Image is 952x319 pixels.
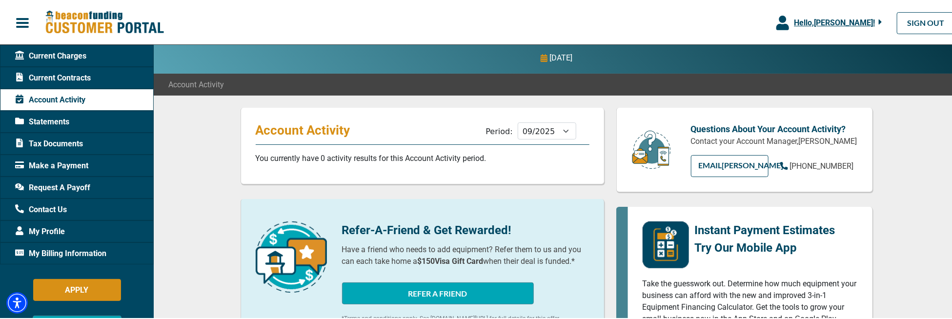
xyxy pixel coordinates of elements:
p: Have a friend who needs to add equipment? Refer them to us and you can each take home a when thei... [342,243,589,266]
span: Account Activity [168,78,224,90]
span: Account Activity [15,93,85,105]
button: REFER A FRIEND [342,281,534,303]
p: [DATE] [550,51,573,63]
button: APPLY [33,278,121,300]
img: Beacon Funding Customer Portal Logo [45,9,164,34]
span: Contact Us [15,203,67,215]
span: My Profile [15,225,65,237]
p: Refer-A-Friend & Get Rewarded! [342,220,589,238]
img: mobile-app-logo.png [643,220,689,267]
span: Make a Payment [15,159,88,171]
p: You currently have 0 activity results for this Account Activity period. [256,152,589,163]
img: refer-a-friend-icon.png [256,220,327,292]
p: Try Our Mobile App [695,238,835,256]
span: [PHONE_NUMBER] [790,160,854,170]
p: Questions About Your Account Activity? [691,121,858,135]
div: Accessibility Menu [6,291,28,313]
span: Hello, [PERSON_NAME] ! [794,17,875,26]
p: Instant Payment Estimates [695,220,835,238]
span: My Billing Information [15,247,106,259]
p: Contact your Account Manager, [PERSON_NAME] [691,135,858,146]
a: [PHONE_NUMBER] [780,159,854,171]
span: Request A Payoff [15,181,90,193]
img: customer-service.png [629,129,673,169]
span: Current Charges [15,49,86,61]
label: Period: [486,126,513,135]
a: EMAIL[PERSON_NAME] [691,154,769,176]
b: $150 Visa Gift Card [418,256,484,265]
span: Statements [15,115,69,127]
span: Tax Documents [15,137,83,149]
p: Account Activity [256,121,359,137]
span: Current Contracts [15,71,91,83]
